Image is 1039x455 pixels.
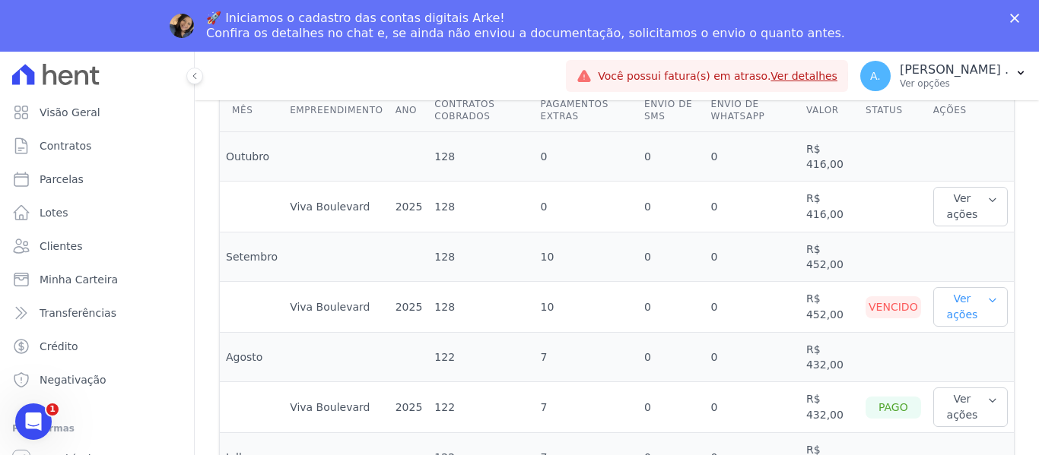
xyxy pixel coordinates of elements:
[638,232,705,282] td: 0
[40,305,116,321] span: Transferências
[598,68,837,84] span: Você possui fatura(s) em atraso.
[40,105,100,120] span: Visão Geral
[220,89,284,132] th: Mês
[800,282,859,333] td: R$ 452,00
[705,232,800,282] td: 0
[638,132,705,182] td: 0
[859,89,927,132] th: Status
[46,403,59,416] span: 1
[284,89,389,132] th: Empreendimento
[535,333,638,382] td: 7
[428,282,534,333] td: 128
[6,197,188,228] a: Lotes
[535,89,638,132] th: Pagamentos extras
[1010,14,1025,23] div: Fechar
[428,232,534,282] td: 128
[535,132,638,182] td: 0
[638,282,705,333] td: 0
[284,282,389,333] td: Viva Boulevard
[927,89,1014,132] th: Ações
[40,239,82,254] span: Clientes
[535,382,638,433] td: 7
[220,333,284,382] td: Agosto
[800,232,859,282] td: R$ 452,00
[866,296,921,318] div: Vencido
[428,182,534,232] td: 128
[40,339,78,354] span: Crédito
[428,382,534,433] td: 122
[428,333,534,382] td: 122
[638,89,705,132] th: Envio de SMS
[900,62,1009,77] p: [PERSON_NAME] .
[6,365,188,395] a: Negativação
[638,182,705,232] td: 0
[170,14,194,38] img: Profile image for Adriane
[535,182,638,232] td: 0
[933,187,1008,226] button: Ver ações
[866,397,921,419] div: Pago
[15,403,52,440] iframe: Intercom live chat
[705,282,800,333] td: 0
[771,70,837,82] a: Ver detalhes
[800,132,859,182] td: R$ 416,00
[284,182,389,232] td: Viva Boulevard
[638,333,705,382] td: 0
[705,132,800,182] td: 0
[848,55,1039,97] button: A. [PERSON_NAME] . Ver opções
[389,382,429,433] td: 2025
[389,182,429,232] td: 2025
[638,382,705,433] td: 0
[6,264,188,295] a: Minha Carteira
[800,333,859,382] td: R$ 432,00
[220,232,284,282] td: Setembro
[428,132,534,182] td: 128
[870,71,881,81] span: A.
[900,77,1009,90] p: Ver opções
[40,138,91,153] span: Contratos
[40,372,106,387] span: Negativação
[535,232,638,282] td: 10
[6,298,188,328] a: Transferências
[6,97,188,128] a: Visão Geral
[6,331,188,362] a: Crédito
[40,272,118,287] span: Minha Carteira
[428,89,534,132] th: Contratos cobrados
[705,89,800,132] th: Envio de Whatsapp
[40,172,84,187] span: Parcelas
[12,419,182,438] div: Plataformas
[6,231,188,261] a: Clientes
[933,387,1008,427] button: Ver ações
[705,382,800,433] td: 0
[284,382,389,433] td: Viva Boulevard
[220,132,284,182] td: Outubro
[800,382,859,433] td: R$ 432,00
[6,131,188,161] a: Contratos
[389,282,429,333] td: 2025
[705,182,800,232] td: 0
[705,333,800,382] td: 0
[206,11,845,41] div: 🚀 Iniciamos o cadastro das contas digitais Arke! Confira os detalhes no chat e, se ainda não envi...
[389,89,429,132] th: Ano
[933,287,1008,327] button: Ver ações
[535,282,638,333] td: 10
[40,205,68,220] span: Lotes
[800,182,859,232] td: R$ 416,00
[800,89,859,132] th: Valor
[6,164,188,194] a: Parcelas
